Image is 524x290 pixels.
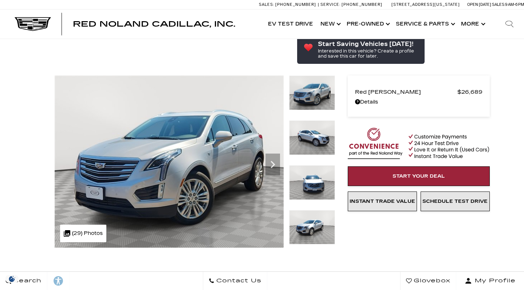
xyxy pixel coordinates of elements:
[203,272,267,290] a: Contact Us
[342,2,382,7] span: [PHONE_NUMBER]
[264,9,317,39] a: EV Test Drive
[456,272,524,290] button: Open user profile menu
[457,9,488,39] button: More
[60,225,106,242] div: (29) Photos
[343,9,392,39] a: Pre-Owned
[355,87,457,97] span: Red [PERSON_NAME]
[320,2,340,7] span: Service:
[400,272,456,290] a: Glovebox
[393,173,445,179] span: Start Your Deal
[214,276,261,286] span: Contact Us
[289,165,335,200] img: Used 2018 Radiant Silver Metallic Cadillac Premium Luxury AWD image 3
[350,198,415,204] span: Instant Trade Value
[259,3,318,7] a: Sales: [PHONE_NUMBER]
[348,192,417,211] a: Instant Trade Value
[4,275,20,283] section: Click to Open Cookie Consent Modal
[289,120,335,155] img: Used 2018 Radiant Silver Metallic Cadillac Premium Luxury AWD image 2
[259,2,274,7] span: Sales:
[265,154,280,175] div: Next
[4,275,20,283] img: Opt-Out Icon
[55,76,284,248] img: Used 2018 Radiant Silver Metallic Cadillac Premium Luxury AWD image 1
[317,9,343,39] a: New
[472,276,516,286] span: My Profile
[355,97,482,107] a: Details
[11,276,42,286] span: Search
[422,198,488,204] span: Schedule Test Drive
[492,2,505,7] span: Sales:
[421,192,490,211] a: Schedule Test Drive
[289,76,335,110] img: Used 2018 Radiant Silver Metallic Cadillac Premium Luxury AWD image 1
[318,3,384,7] a: Service: [PHONE_NUMBER]
[391,2,460,7] a: [STREET_ADDRESS][US_STATE]
[355,87,482,97] a: Red [PERSON_NAME] $26,689
[412,276,450,286] span: Glovebox
[275,2,316,7] span: [PHONE_NUMBER]
[348,166,490,186] a: Start Your Deal
[289,210,335,245] img: Used 2018 Radiant Silver Metallic Cadillac Premium Luxury AWD image 4
[392,9,457,39] a: Service & Parts
[15,17,51,31] img: Cadillac Dark Logo with Cadillac White Text
[73,20,235,28] a: Red Noland Cadillac, Inc.
[505,2,524,7] span: 9 AM-6 PM
[467,2,491,7] span: Open [DATE]
[457,87,482,97] span: $26,689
